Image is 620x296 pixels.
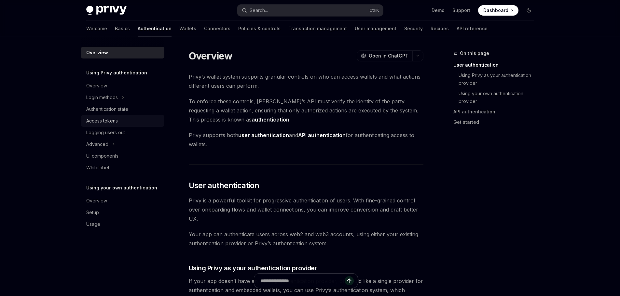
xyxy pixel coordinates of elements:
[115,21,130,36] a: Basics
[86,6,127,15] img: dark logo
[357,50,412,61] button: Open in ChatGPT
[81,207,164,218] a: Setup
[81,150,164,162] a: UI components
[189,131,423,149] span: Privy supports both and for authenticating access to wallets.
[138,21,172,36] a: Authentication
[369,8,379,13] span: Ctrl K
[81,80,164,92] a: Overview
[86,209,99,216] div: Setup
[460,49,489,57] span: On this page
[81,127,164,138] a: Logging users out
[478,5,518,16] a: Dashboard
[189,196,423,223] span: Privy is a powerful toolkit for progressive authentication of users. With fine-grained control ov...
[86,164,109,172] div: Whitelabel
[432,7,445,14] a: Demo
[81,218,164,230] a: Usage
[355,21,396,36] a: User management
[86,220,100,228] div: Usage
[431,21,449,36] a: Recipes
[86,184,157,192] h5: Using your own authentication
[86,152,118,160] div: UI components
[252,116,289,123] strong: authentication
[86,105,128,113] div: Authentication state
[453,60,539,70] a: User authentication
[81,103,164,115] a: Authentication state
[238,132,289,138] strong: user authentication
[86,117,118,125] div: Access tokens
[86,140,108,148] div: Advanced
[81,47,164,58] a: Overview
[86,69,147,77] h5: Using Privy authentication
[459,70,539,88] a: Using Privy as your authentication provider
[453,107,539,117] a: API authentication
[459,88,539,107] a: Using your own authentication provider
[457,21,488,36] a: API reference
[179,21,196,36] a: Wallets
[189,50,233,62] h1: Overview
[250,6,268,14] div: Search...
[189,72,423,90] span: Privy’s wallet system supports granular controls on who can access wallets and what actions diffe...
[189,97,423,124] span: To enforce these controls, [PERSON_NAME]’s API must verify the identity of the party requesting a...
[369,53,408,59] span: Open in ChatGPT
[189,230,423,248] span: Your app can authenticate users across web2 and web3 accounts, using either your existing authent...
[483,7,508,14] span: Dashboard
[524,5,534,16] button: Toggle dark mode
[81,195,164,207] a: Overview
[452,7,470,14] a: Support
[404,21,423,36] a: Security
[204,21,230,36] a: Connectors
[81,162,164,174] a: Whitelabel
[189,180,259,191] span: User authentication
[81,115,164,127] a: Access tokens
[86,49,108,57] div: Overview
[237,5,383,16] button: Search...CtrlK
[345,276,354,285] button: Send message
[288,21,347,36] a: Transaction management
[453,117,539,127] a: Get started
[86,197,107,205] div: Overview
[86,129,125,136] div: Logging users out
[86,21,107,36] a: Welcome
[238,21,281,36] a: Policies & controls
[86,82,107,90] div: Overview
[86,94,118,101] div: Login methods
[298,132,346,138] strong: API authentication
[189,264,317,273] span: Using Privy as your authentication provider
